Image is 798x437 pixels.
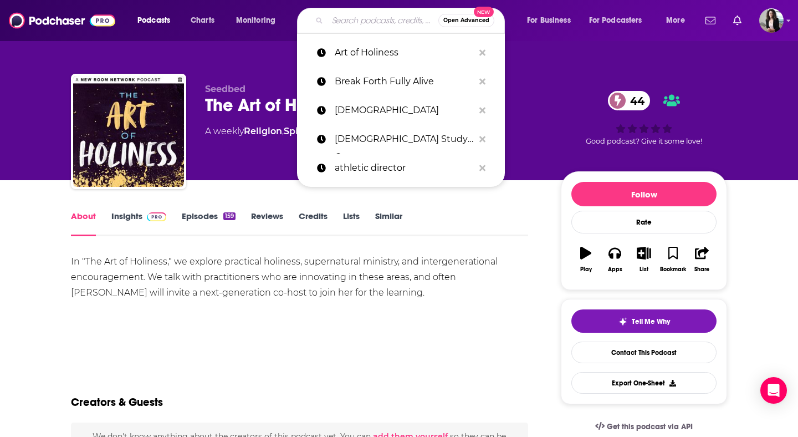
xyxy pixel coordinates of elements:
[443,18,489,23] span: Open Advanced
[147,212,166,221] img: Podchaser Pro
[608,91,650,110] a: 44
[759,8,784,33] button: Show profile menu
[759,8,784,33] span: Logged in as ElizabethCole
[519,12,585,29] button: open menu
[571,309,717,333] button: tell me why sparkleTell Me Why
[571,372,717,394] button: Export One-Sheet
[580,266,592,273] div: Play
[586,137,702,145] span: Good podcast? Give it some love!
[205,84,245,94] span: Seedbed
[73,76,184,187] img: The Art of Holiness
[701,11,720,30] a: Show notifications dropdown
[640,266,648,273] div: List
[297,96,505,125] a: [DEMOGRAPHIC_DATA]
[244,126,282,136] a: Religion
[666,13,685,28] span: More
[571,240,600,280] button: Play
[297,67,505,96] a: Break Forth Fully Alive
[571,211,717,233] div: Rate
[297,154,505,182] a: athletic director
[343,211,360,236] a: Lists
[438,14,494,27] button: Open AdvancedNew
[660,266,686,273] div: Bookmark
[183,12,221,29] a: Charts
[658,12,699,29] button: open menu
[759,8,784,33] img: User Profile
[71,254,528,301] div: In "The Art of Holiness," we explore practical holiness, supernatural ministry, and intergenerati...
[729,11,746,30] a: Show notifications dropdown
[191,13,214,28] span: Charts
[71,211,96,236] a: About
[228,12,290,29] button: open menu
[589,13,642,28] span: For Podcasters
[328,12,438,29] input: Search podcasts, credits, & more...
[688,240,717,280] button: Share
[282,126,284,136] span: ,
[619,91,650,110] span: 44
[9,10,115,31] img: Podchaser - Follow, Share and Rate Podcasts
[527,13,571,28] span: For Business
[223,212,236,220] div: 159
[335,154,474,182] p: athletic director
[571,182,717,206] button: Follow
[297,38,505,67] a: Art of Holiness
[335,67,474,96] p: Break Forth Fully Alive
[335,96,474,125] p: BibleThinker
[630,240,658,280] button: List
[335,125,474,154] p: Bible Study Company
[284,126,335,136] a: Spirituality
[308,8,515,33] div: Search podcasts, credits, & more...
[694,266,709,273] div: Share
[608,266,622,273] div: Apps
[111,211,166,236] a: InsightsPodchaser Pro
[71,395,163,409] h2: Creators & Guests
[205,125,495,138] div: A weekly podcast
[658,240,687,280] button: Bookmark
[335,38,474,67] p: Art of Holiness
[600,240,629,280] button: Apps
[297,125,505,154] a: [DEMOGRAPHIC_DATA] Study Company
[130,12,185,29] button: open menu
[137,13,170,28] span: Podcasts
[632,317,670,326] span: Tell Me Why
[299,211,328,236] a: Credits
[618,317,627,326] img: tell me why sparkle
[760,377,787,404] div: Open Intercom Messenger
[607,422,693,431] span: Get this podcast via API
[236,13,275,28] span: Monitoring
[571,342,717,363] a: Contact This Podcast
[182,211,236,236] a: Episodes159
[375,211,402,236] a: Similar
[582,12,658,29] button: open menu
[251,211,283,236] a: Reviews
[474,7,494,17] span: New
[561,84,727,153] div: 44Good podcast? Give it some love!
